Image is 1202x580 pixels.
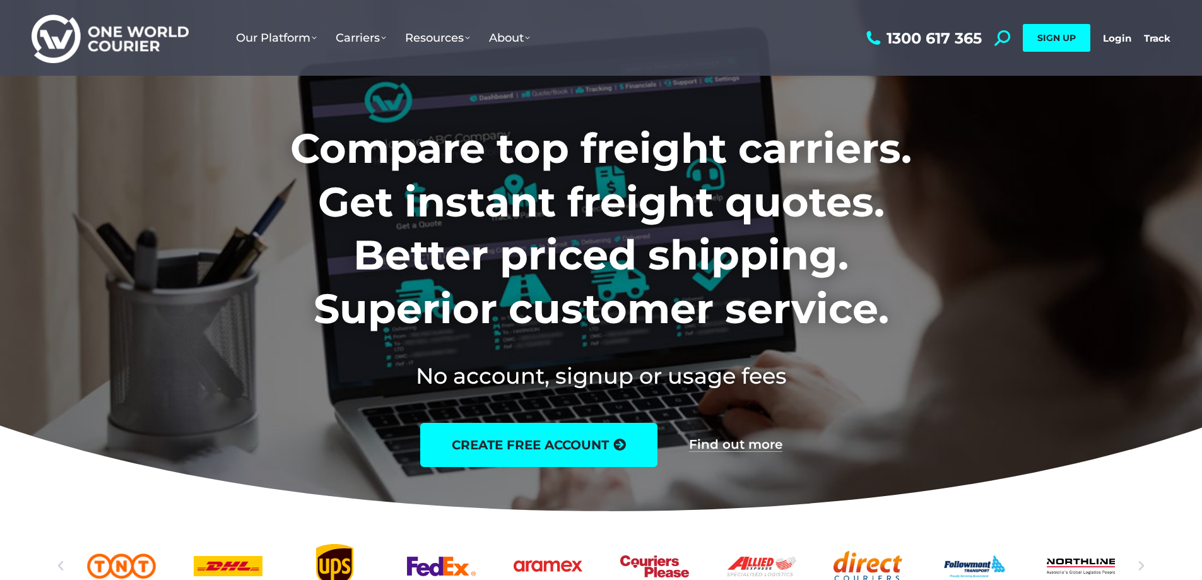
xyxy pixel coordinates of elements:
a: Find out more [689,438,782,452]
h2: No account, signup or usage fees [207,360,995,391]
a: Login [1103,32,1131,44]
a: About [480,18,539,57]
a: create free account [420,423,657,467]
span: SIGN UP [1037,32,1076,44]
a: 1300 617 365 [863,30,982,46]
span: Our Platform [236,31,317,45]
a: Carriers [326,18,396,57]
span: About [489,31,530,45]
h1: Compare top freight carriers. Get instant freight quotes. Better priced shipping. Superior custom... [207,122,995,335]
a: Track [1144,32,1170,44]
a: Resources [396,18,480,57]
img: One World Courier [32,13,189,64]
a: Our Platform [227,18,326,57]
span: Carriers [336,31,386,45]
a: SIGN UP [1023,24,1090,52]
span: Resources [405,31,470,45]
